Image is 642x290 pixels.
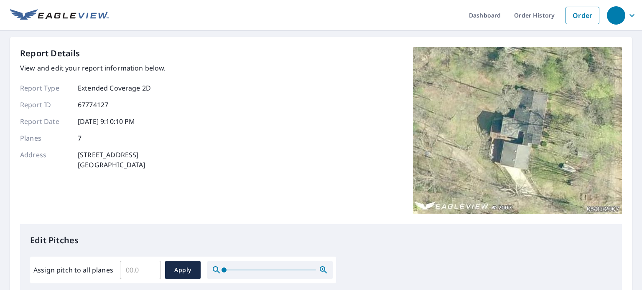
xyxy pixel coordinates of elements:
[413,47,622,214] img: Top image
[30,234,612,247] p: Edit Pitches
[120,258,161,282] input: 00.0
[10,9,109,22] img: EV Logo
[20,83,70,93] p: Report Type
[566,7,599,24] a: Order
[20,116,70,126] p: Report Date
[165,261,201,279] button: Apply
[78,133,82,143] p: 7
[78,100,108,110] p: 67774127
[78,116,135,126] p: [DATE] 9:10:10 PM
[20,47,80,60] p: Report Details
[20,150,70,170] p: Address
[20,100,70,110] p: Report ID
[78,150,145,170] p: [STREET_ADDRESS] [GEOGRAPHIC_DATA]
[20,133,70,143] p: Planes
[172,265,194,275] span: Apply
[20,63,166,73] p: View and edit your report information below.
[33,265,113,275] label: Assign pitch to all planes
[78,83,151,93] p: Extended Coverage 2D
